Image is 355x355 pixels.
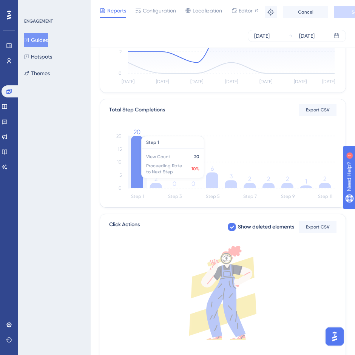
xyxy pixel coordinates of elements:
[154,175,157,182] tspan: 2
[131,194,144,199] tspan: Step 1
[109,220,140,234] span: Click Actions
[193,6,222,15] span: Localization
[206,194,219,199] tspan: Step 5
[306,224,330,230] span: Export CSV
[191,180,195,187] tspan: 0
[281,194,295,199] tspan: Step 9
[107,6,126,15] span: Reports
[294,79,307,84] tspan: [DATE]
[109,105,165,114] div: Total Step Completions
[122,79,134,84] tspan: [DATE]
[238,222,294,232] span: Show deleted elements
[24,33,48,47] button: Guides
[116,133,122,139] tspan: 20
[323,175,326,182] tspan: 2
[118,147,122,152] tspan: 15
[239,6,253,15] span: Editor
[243,194,257,199] tspan: Step 7
[211,165,214,172] tspan: 6
[299,104,336,116] button: Export CSV
[254,31,270,40] div: [DATE]
[173,180,176,187] tspan: 0
[248,175,251,182] tspan: 2
[305,178,307,185] tspan: 1
[299,31,315,40] div: [DATE]
[286,175,289,182] tspan: 2
[306,107,330,113] span: Export CSV
[143,6,176,15] span: Configuration
[134,128,140,136] tspan: 20
[322,79,335,84] tspan: [DATE]
[225,79,238,84] tspan: [DATE]
[119,173,122,178] tspan: 5
[24,66,50,80] button: Themes
[299,221,336,233] button: Export CSV
[259,79,272,84] tspan: [DATE]
[323,325,346,348] iframe: UserGuiding AI Assistant Launcher
[119,71,122,76] tspan: 0
[283,6,328,18] button: Cancel
[119,185,122,191] tspan: 0
[52,4,55,10] div: 1
[298,9,313,15] span: Cancel
[24,50,52,63] button: Hotspots
[168,194,182,199] tspan: Step 3
[119,49,122,54] tspan: 2
[117,159,122,165] tspan: 10
[230,173,233,180] tspan: 3
[318,194,332,199] tspan: Step 11
[18,2,47,11] span: Need Help?
[190,79,203,84] tspan: [DATE]
[267,175,270,182] tspan: 2
[156,79,169,84] tspan: [DATE]
[24,18,53,24] div: ENGAGEMENT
